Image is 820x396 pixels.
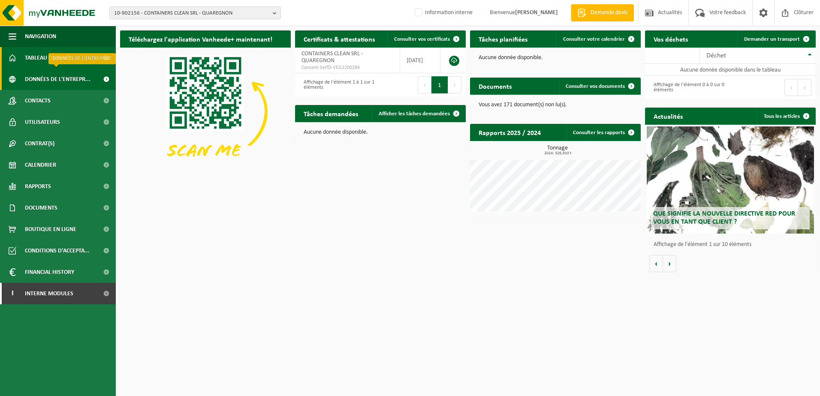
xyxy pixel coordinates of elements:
span: Boutique en ligne [25,219,76,240]
a: Consulter les rapports [566,124,640,141]
span: Calendrier [25,154,56,176]
span: Financial History [25,261,74,283]
span: Rapports [25,176,51,197]
p: Aucune donnée disponible. [479,55,632,61]
span: 2024: 326,910 t [474,151,641,156]
p: Vous avez 171 document(s) non lu(s). [479,102,632,108]
span: 10-902156 - CONTAINERS CLEAN SRL - QUAREGNON [114,7,269,20]
span: Données de l'entrepr... [25,69,90,90]
span: CONTAINERS CLEAN SRL - QUAREGNON [301,51,363,64]
div: Affichage de l'élément 1 à 1 sur 1 éléments [299,75,376,94]
span: Afficher les tâches demandées [379,111,450,117]
a: Afficher les tâches demandées [372,105,465,122]
button: Next [798,79,811,96]
span: Tableau de bord [25,47,71,69]
div: Affichage de l'élément 0 à 0 sur 0 éléments [649,78,726,97]
span: Consulter vos documents [566,84,625,89]
button: 10-902156 - CONTAINERS CLEAN SRL - QUAREGNON [109,6,281,19]
h3: Tonnage [474,145,641,156]
label: Information interne [413,6,473,19]
a: Tous les articles [757,108,815,125]
span: Consulter vos certificats [394,36,450,42]
button: Previous [784,79,798,96]
p: Aucune donnée disponible. [304,129,457,135]
span: Conditions d'accepta... [25,240,90,261]
a: Consulter vos certificats [387,30,465,48]
span: Demander un transport [744,36,800,42]
span: Interne modules [25,283,73,304]
h2: Tâches planifiées [470,30,536,47]
h2: Certificats & attestations [295,30,383,47]
span: Consulter votre calendrier [563,36,625,42]
span: Demande devis [588,9,630,17]
td: Aucune donnée disponible dans le tableau [645,64,816,76]
span: Déchet [706,52,726,59]
a: Demande devis [571,4,634,21]
span: Utilisateurs [25,111,60,133]
h2: Actualités [645,108,691,124]
span: Documents [25,197,57,219]
button: Next [448,76,461,93]
button: 1 [431,76,448,93]
a: Demander un transport [737,30,815,48]
p: Affichage de l'élément 1 sur 10 éléments [654,242,811,248]
td: [DATE] [400,48,440,73]
span: I [9,283,16,304]
span: Contacts [25,90,51,111]
a: Consulter vos documents [559,78,640,95]
h2: Vos déchets [645,30,696,47]
h2: Tâches demandées [295,105,367,122]
strong: [PERSON_NAME] [515,9,558,16]
img: Download de VHEPlus App [120,48,291,176]
h2: Documents [470,78,520,94]
span: Navigation [25,26,56,47]
a: Que signifie la nouvelle directive RED pour vous en tant que client ? [647,126,814,234]
button: Previous [418,76,431,93]
h2: Téléchargez l'application Vanheede+ maintenant! [120,30,281,47]
span: Contrat(s) [25,133,54,154]
span: Que signifie la nouvelle directive RED pour vous en tant que client ? [653,210,795,225]
h2: Rapports 2025 / 2024 [470,124,549,141]
button: Volgende [663,255,676,272]
span: Consent-SelfD-VEG2200284 [301,64,393,71]
button: Vorige [649,255,663,272]
a: Consulter votre calendrier [556,30,640,48]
